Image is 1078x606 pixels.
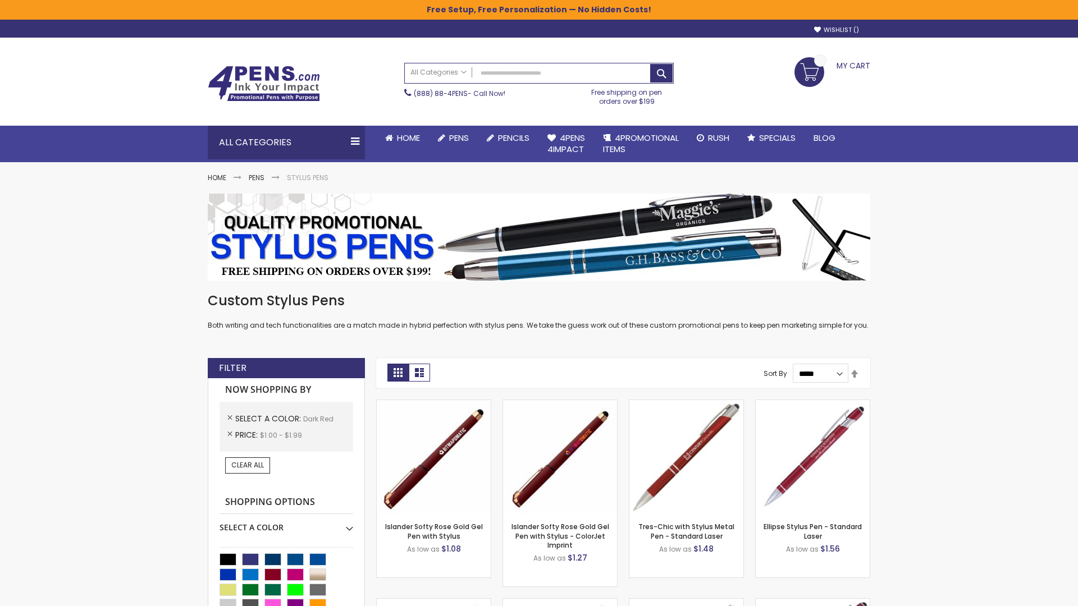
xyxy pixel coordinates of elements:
[538,126,594,162] a: 4Pens4impact
[738,126,805,150] a: Specials
[377,400,491,514] img: Islander Softy Rose Gold Gel Pen with Stylus-Dark Red
[580,84,674,106] div: Free shipping on pen orders over $199
[629,400,743,409] a: Tres-Chic with Stylus Metal Pen - Standard Laser-Dark Red
[659,544,692,554] span: As low as
[385,522,483,540] a: Islander Softy Rose Gold Gel Pen with Stylus
[410,68,467,77] span: All Categories
[208,173,226,182] a: Home
[764,369,787,378] label: Sort By
[756,400,870,409] a: Ellipse Stylus Pen - Standard Laser-Dark Red
[820,543,840,554] span: $1.56
[225,457,270,473] a: Clear All
[814,132,835,144] span: Blog
[405,63,472,82] a: All Categories
[260,430,302,440] span: $1.00 - $1.99
[498,132,529,144] span: Pencils
[511,522,609,549] a: Islander Softy Rose Gold Gel Pen with Stylus - ColorJet Imprint
[219,362,246,374] strong: Filter
[478,126,538,150] a: Pencils
[708,132,729,144] span: Rush
[764,522,862,540] a: Ellipse Stylus Pen - Standard Laser
[287,173,328,182] strong: Stylus Pens
[547,132,585,155] span: 4Pens 4impact
[414,89,468,98] a: (888) 88-4PENS
[629,400,743,514] img: Tres-Chic with Stylus Metal Pen - Standard Laser-Dark Red
[568,552,587,563] span: $1.27
[407,544,440,554] span: As low as
[594,126,688,162] a: 4PROMOTIONALITEMS
[756,400,870,514] img: Ellipse Stylus Pen - Standard Laser-Dark Red
[503,400,617,409] a: Islander Softy Rose Gold Gel Pen with Stylus - ColorJet Imprint-Dark Red
[376,126,429,150] a: Home
[603,132,679,155] span: 4PROMOTIONAL ITEMS
[503,400,617,514] img: Islander Softy Rose Gold Gel Pen with Stylus - ColorJet Imprint-Dark Red
[220,378,353,402] strong: Now Shopping by
[759,132,796,144] span: Specials
[397,132,420,144] span: Home
[235,413,303,424] span: Select A Color
[303,414,334,424] span: Dark Red
[693,543,714,554] span: $1.48
[208,126,365,159] div: All Categories
[429,126,478,150] a: Pens
[449,132,469,144] span: Pens
[231,460,264,470] span: Clear All
[208,194,870,281] img: Stylus Pens
[688,126,738,150] a: Rush
[208,66,320,102] img: 4Pens Custom Pens and Promotional Products
[387,364,409,382] strong: Grid
[441,543,461,554] span: $1.08
[638,522,734,540] a: Tres-Chic with Stylus Metal Pen - Standard Laser
[208,292,870,310] h1: Custom Stylus Pens
[533,553,566,563] span: As low as
[805,126,844,150] a: Blog
[414,89,505,98] span: - Call Now!
[786,544,819,554] span: As low as
[814,26,859,34] a: Wishlist
[208,292,870,330] div: Both writing and tech functionalities are a match made in hybrid perfection with stylus pens. We ...
[220,490,353,515] strong: Shopping Options
[220,514,353,533] div: Select A Color
[235,429,260,440] span: Price
[249,173,264,182] a: Pens
[377,400,491,409] a: Islander Softy Rose Gold Gel Pen with Stylus-Dark Red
